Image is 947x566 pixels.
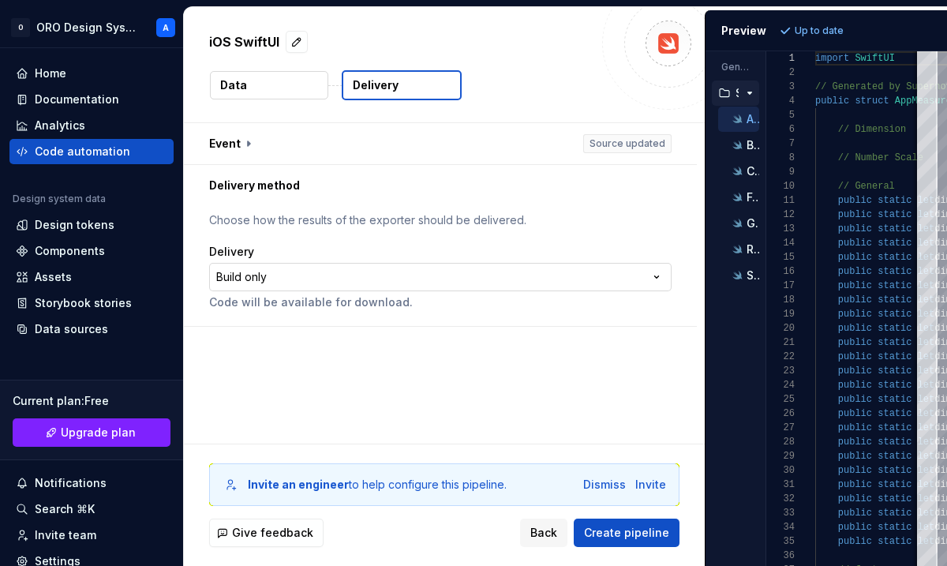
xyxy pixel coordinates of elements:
div: 27 [766,421,795,435]
div: 12 [766,208,795,222]
b: Invite an engineer [248,478,349,491]
div: 35 [766,534,795,549]
div: 4 [766,94,795,108]
span: static [878,223,911,234]
div: 15 [766,250,795,264]
span: Upgrade plan [61,425,136,440]
button: Data [210,71,328,99]
div: Data sources [35,321,108,337]
button: RadiusExtension.swift [718,241,759,258]
span: public [837,238,871,249]
div: 36 [766,549,795,563]
span: static [878,309,911,320]
span: // General [837,181,894,192]
p: Choose how the results of the exporter should be delivered. [209,212,672,228]
p: Generated files [721,61,750,73]
span: public [837,451,871,462]
div: Storybook stories [35,295,132,311]
span: static [878,351,911,362]
span: static [878,493,911,504]
p: Code will be available for download. [209,294,672,310]
button: Search ⌘K [9,497,174,522]
span: static [878,422,911,433]
p: GradientExtension.swift [747,217,759,230]
p: Up to date [795,24,844,37]
div: 18 [766,293,795,307]
span: public [837,394,871,405]
div: 17 [766,279,795,293]
span: SwiftUI [855,53,894,64]
div: 5 [766,108,795,122]
span: static [878,536,911,547]
div: 23 [766,364,795,378]
span: public [837,479,871,490]
a: Data sources [9,317,174,342]
span: public [837,351,871,362]
div: 11 [766,193,795,208]
button: ColorExtension.swift [718,163,759,180]
div: 3 [766,80,795,94]
div: 26 [766,407,795,421]
span: public [837,408,871,419]
button: Create pipeline [574,519,679,547]
p: FontExtension.swift [747,191,759,204]
div: A [163,21,169,34]
span: Back [530,525,557,541]
span: public [837,422,871,433]
span: Create pipeline [584,525,669,541]
span: static [878,408,911,419]
span: static [878,522,911,533]
div: Design tokens [35,217,114,233]
div: 21 [766,335,795,350]
div: 25 [766,392,795,407]
span: public [837,337,871,348]
span: public [837,280,871,291]
div: to help configure this pipeline. [248,477,507,493]
div: 16 [766,264,795,279]
div: 13 [766,222,795,236]
button: Invite [635,477,666,493]
p: iOS SwiftUI [209,32,279,51]
button: Styles [712,84,759,102]
p: ColorExtension.swift [747,165,759,178]
button: BorderExtension.swift [718,137,759,154]
span: public [837,536,871,547]
div: 7 [766,137,795,151]
button: Delivery [342,70,462,100]
a: Analytics [9,113,174,138]
div: Analytics [35,118,85,133]
span: public [837,195,871,206]
span: public [837,309,871,320]
button: Notifications [9,470,174,496]
button: Back [520,519,567,547]
span: Give feedback [232,525,313,541]
p: Data [220,77,247,93]
div: 24 [766,378,795,392]
span: static [878,465,911,476]
button: Give feedback [209,519,324,547]
span: public [837,365,871,377]
span: static [878,323,911,334]
div: 29 [766,449,795,463]
a: Invite team [9,523,174,548]
span: static [878,266,911,277]
div: Preview [721,23,766,39]
div: O [11,18,30,37]
div: Current plan : Free [13,393,170,409]
span: static [878,337,911,348]
div: 1 [766,51,795,66]
div: Documentation [35,92,119,107]
div: Assets [35,269,72,285]
div: 8 [766,151,795,165]
div: Code automation [35,144,130,159]
div: Dismiss [583,477,626,493]
p: ShadowExtension.swift [747,269,759,282]
div: 28 [766,435,795,449]
span: public [837,294,871,305]
span: static [878,238,911,249]
span: public [815,96,849,107]
p: Styles [736,87,739,99]
span: // Number Scale [837,152,923,163]
div: 33 [766,506,795,520]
